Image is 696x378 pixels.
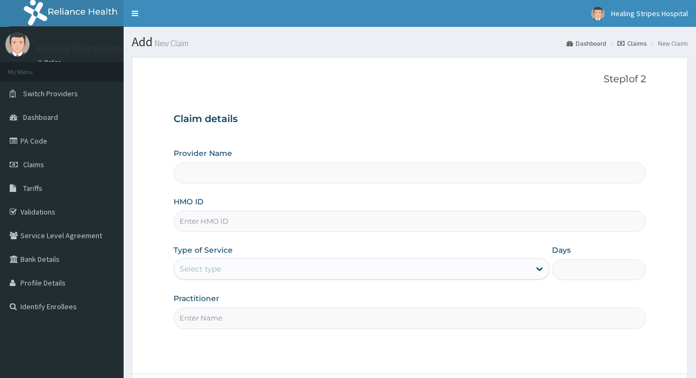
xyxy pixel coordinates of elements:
span: Dashboard [23,112,58,122]
span: Claims [23,160,44,169]
input: Enter HMO ID [174,211,645,232]
label: Practitioner [174,293,219,304]
h3: Claim details [174,113,645,125]
input: Enter Name [174,308,645,329]
div: Select type [180,263,221,274]
p: Step 1 of 2 [174,74,645,85]
span: Switch Providers [23,89,78,98]
li: New Claim [648,39,688,48]
a: Online [38,59,63,66]
a: Dashboard [566,39,606,48]
label: Days [552,245,571,255]
label: HMO ID [174,196,204,207]
img: User Image [591,7,605,20]
a: Claims [618,39,647,48]
p: Healing Stripes Hospital [38,44,140,53]
h1: Add [132,35,688,49]
small: New Claim [153,39,189,47]
span: Tariffs [23,183,42,193]
label: Type of Service [174,245,233,255]
img: User Image [5,32,30,56]
span: Healing Stripes Hospital [611,9,688,18]
label: Provider Name [174,148,232,159]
